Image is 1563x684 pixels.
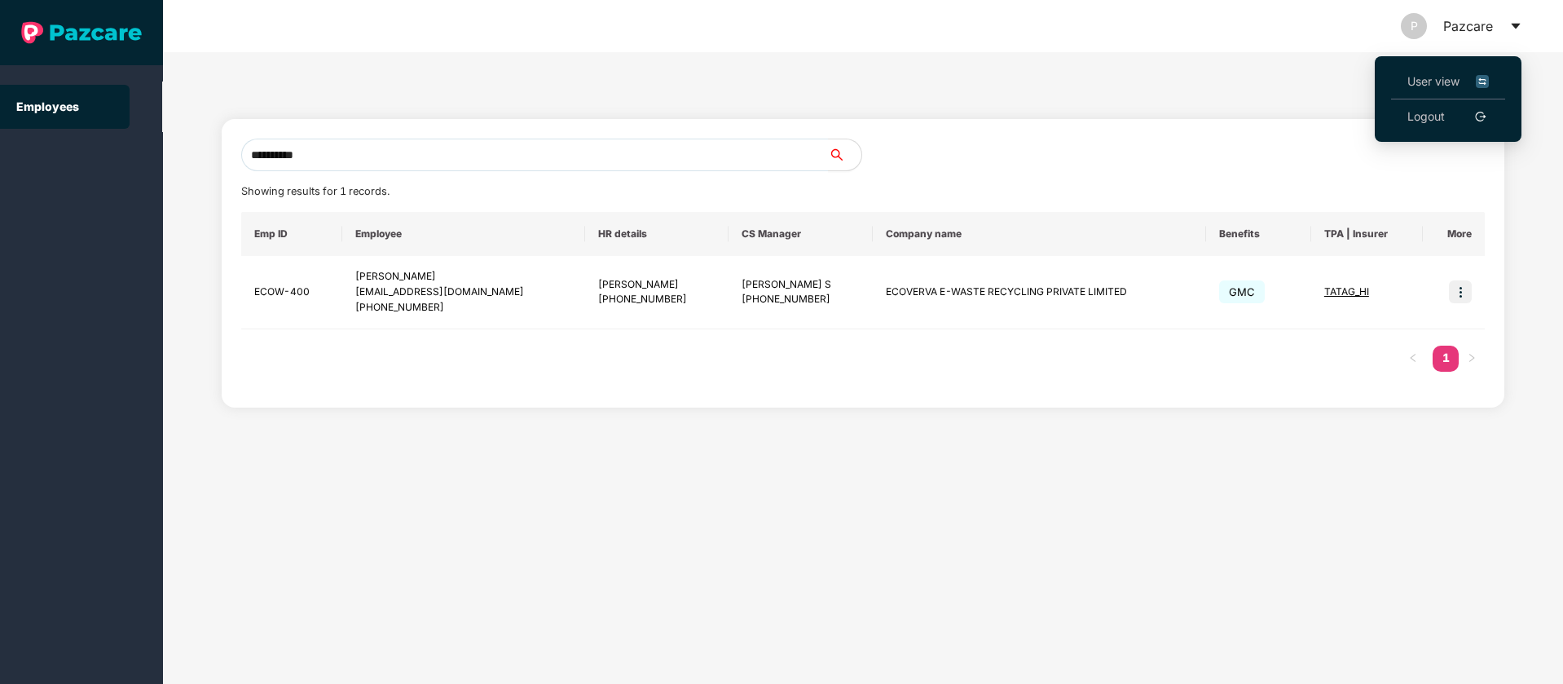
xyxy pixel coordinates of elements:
div: [PHONE_NUMBER] [742,292,860,307]
button: search [828,139,862,171]
th: HR details [585,212,729,256]
span: P [1411,13,1418,39]
th: Company name [873,212,1206,256]
img: icon [1449,280,1472,303]
th: Emp ID [241,212,343,256]
th: CS Manager [729,212,873,256]
li: Previous Page [1400,346,1426,372]
div: [PERSON_NAME] [355,269,572,285]
span: search [828,148,861,161]
a: 1 [1433,346,1459,370]
button: left [1400,346,1426,372]
span: left [1408,353,1418,363]
li: 1 [1433,346,1459,372]
div: [PERSON_NAME] [598,277,715,293]
span: right [1467,353,1477,363]
div: [PHONE_NUMBER] [598,292,715,307]
td: ECOW-400 [241,256,343,329]
td: ECOVERVA E-WASTE RECYCLING PRIVATE LIMITED [873,256,1206,329]
a: Employees [16,99,79,113]
div: [EMAIL_ADDRESS][DOMAIN_NAME] [355,285,572,300]
li: Next Page [1459,346,1485,372]
span: Showing results for 1 records. [241,185,390,197]
img: svg+xml;base64,PHN2ZyB4bWxucz0iaHR0cDovL3d3dy53My5vcmcvMjAwMC9zdmciIHdpZHRoPSIxNiIgaGVpZ2h0PSIxNi... [1476,73,1489,90]
button: right [1459,346,1485,372]
span: TATAG_HI [1324,285,1369,298]
th: Employee [342,212,585,256]
div: [PERSON_NAME] S [742,277,860,293]
span: User view [1407,73,1489,90]
span: GMC [1219,280,1265,303]
div: [PHONE_NUMBER] [355,300,572,316]
span: caret-down [1509,20,1522,33]
th: Benefits [1206,212,1310,256]
th: More [1423,212,1485,256]
th: TPA | Insurer [1311,212,1423,256]
a: Logout [1407,108,1445,126]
